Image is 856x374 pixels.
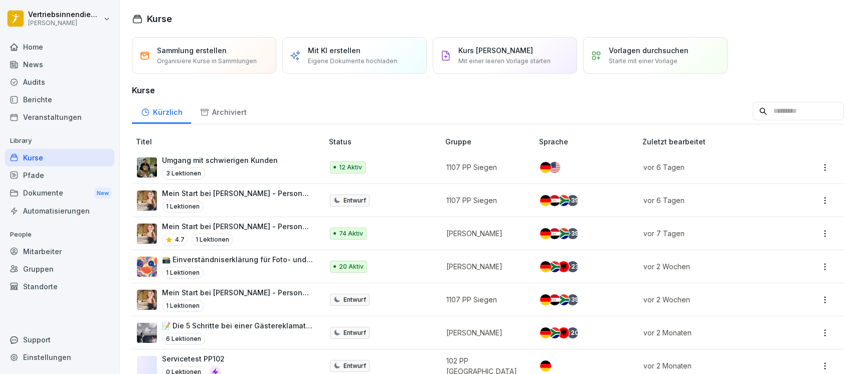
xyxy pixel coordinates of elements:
p: 1107 PP Siegen [446,294,523,305]
p: [PERSON_NAME] [446,327,523,338]
img: za.svg [549,261,560,272]
div: Home [5,38,114,56]
div: Dokumente [5,184,114,203]
p: Status [329,136,441,147]
p: 6 Lektionen [162,333,205,345]
img: al.svg [558,327,569,338]
a: Audits [5,73,114,91]
p: vor 2 Monaten [643,360,780,371]
p: vor 6 Tagen [643,195,780,206]
p: 📝 Die 5 Schritte bei einer Gästereklamation [162,320,313,331]
a: Archiviert [191,98,255,124]
p: Starte mit einer Vorlage [609,57,677,66]
img: za.svg [558,294,569,305]
img: oxsac4sd6q4ntjxav4mftrwt.png [137,323,157,343]
p: 1 Lektionen [162,267,204,279]
p: vor 2 Wochen [643,294,780,305]
p: vor 2 Wochen [643,261,780,272]
img: kmlaa60hhy6rj8umu5j2s6g8.png [137,257,157,277]
p: 1 Lektionen [162,201,204,213]
img: aaay8cu0h1hwaqqp9269xjan.png [137,191,157,211]
img: de.svg [540,228,551,239]
p: Organisiere Kurse in Sammlungen [157,57,257,66]
a: Veranstaltungen [5,108,114,126]
p: Sammlung erstellen [157,45,227,56]
p: vor 6 Tagen [643,162,780,172]
p: Mein Start bei [PERSON_NAME] - Personalfragebogen [162,221,313,232]
img: de.svg [540,360,551,371]
p: Kurs [PERSON_NAME] [458,45,533,56]
p: 1 Lektionen [162,300,204,312]
a: Mitarbeiter [5,243,114,260]
img: ibmq16c03v2u1873hyb2ubud.png [137,157,157,177]
a: Gruppen [5,260,114,278]
h1: Kurse [147,12,172,26]
a: Kürzlich [132,98,191,124]
p: 1 Lektionen [192,234,233,246]
a: Standorte [5,278,114,295]
p: Entwurf [344,295,366,304]
p: [PERSON_NAME] [446,261,523,272]
p: 1107 PP Siegen [446,162,523,172]
a: DokumenteNew [5,184,114,203]
p: Zuletzt bearbeitet [642,136,792,147]
a: Pfade [5,166,114,184]
a: Berichte [5,91,114,108]
img: aaay8cu0h1hwaqqp9269xjan.png [137,224,157,244]
img: eg.svg [549,195,560,206]
img: de.svg [540,327,551,338]
div: + 20 [567,327,578,338]
p: Umgang mit schwierigen Kunden [162,155,278,165]
p: 74 Aktiv [339,229,363,238]
img: za.svg [558,228,569,239]
p: Entwurf [344,361,366,370]
p: 20 Aktiv [339,262,364,271]
img: eg.svg [549,228,560,239]
h3: Kurse [132,84,844,96]
img: de.svg [540,162,551,173]
p: Mein Start bei [PERSON_NAME] - Personalfragebogen [162,188,313,199]
p: Library [5,133,114,149]
p: 📸 Einverständniserklärung für Foto- und Videonutzung [162,254,313,265]
p: Gruppe [445,136,535,147]
a: Kurse [5,149,114,166]
p: Entwurf [344,196,366,205]
p: 4.7 [175,235,185,244]
p: [PERSON_NAME] [446,228,523,239]
p: Vorlagen durchsuchen [609,45,689,56]
p: [PERSON_NAME] [28,20,101,27]
p: Servicetest PP102 [162,353,225,364]
p: 1107 PP Siegen [446,195,523,206]
img: al.svg [558,261,569,272]
p: Eigene Dokumente hochladen [308,57,397,66]
img: us.svg [549,162,560,173]
a: Automatisierungen [5,202,114,220]
img: eg.svg [549,294,560,305]
div: Support [5,331,114,348]
img: de.svg [540,195,551,206]
img: za.svg [549,327,560,338]
p: Vertriebsinnendienst [28,11,101,19]
a: News [5,56,114,73]
p: People [5,227,114,243]
img: de.svg [540,261,551,272]
p: 3 Lektionen [162,167,205,179]
p: Titel [136,136,325,147]
div: Einstellungen [5,348,114,366]
img: aaay8cu0h1hwaqqp9269xjan.png [137,290,157,310]
p: vor 7 Tagen [643,228,780,239]
p: Mein Start bei [PERSON_NAME] - Personalfragebogen [162,287,313,298]
div: + 39 [567,195,578,206]
p: Mit einer leeren Vorlage starten [458,57,551,66]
